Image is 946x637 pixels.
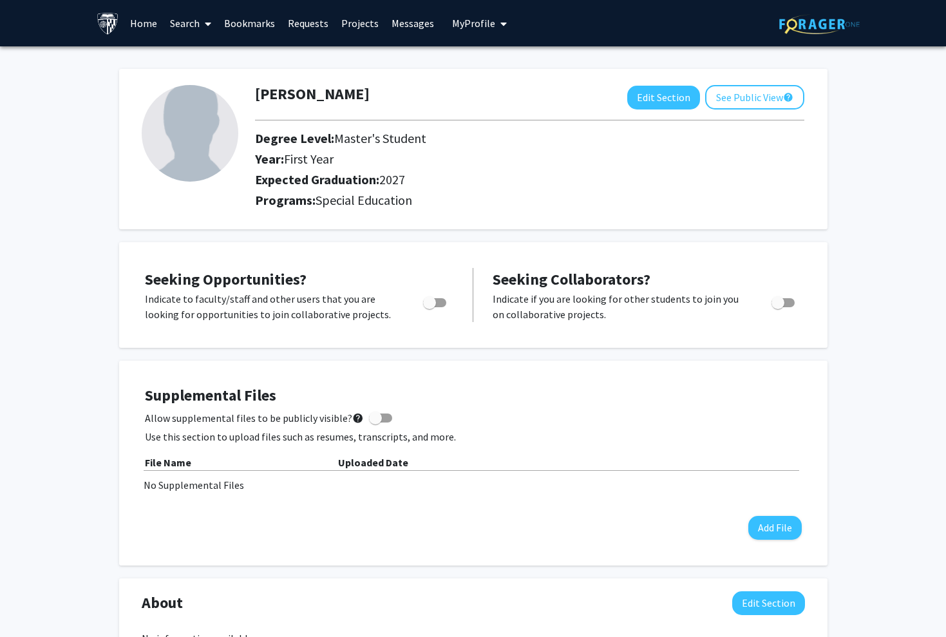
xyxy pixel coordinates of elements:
div: Toggle [766,291,802,310]
span: Seeking Opportunities? [145,269,307,289]
button: See Public View [705,85,804,109]
b: Uploaded Date [338,456,408,469]
span: Allow supplemental files to be publicly visible? [145,410,364,426]
span: About [142,591,183,614]
span: Master's Student [334,130,426,146]
h2: Degree Level: [255,131,694,146]
button: Add File [748,516,802,540]
span: My Profile [452,17,495,30]
h2: Year: [255,151,694,167]
img: Profile Picture [142,85,238,182]
a: Requests [281,1,335,46]
button: Edit About [732,591,805,615]
a: Home [124,1,164,46]
span: Special Education [316,192,412,208]
span: Seeking Collaborators? [493,269,650,289]
h1: [PERSON_NAME] [255,85,370,104]
p: Use this section to upload files such as resumes, transcripts, and more. [145,429,802,444]
p: Indicate to faculty/staff and other users that you are looking for opportunities to join collabor... [145,291,399,322]
a: Search [164,1,218,46]
img: ForagerOne Logo [779,14,860,34]
a: Projects [335,1,385,46]
a: Bookmarks [218,1,281,46]
div: No Supplemental Files [144,477,803,493]
button: Edit Section [627,86,700,109]
img: Johns Hopkins University Logo [97,12,119,35]
b: File Name [145,456,191,469]
iframe: Chat [10,579,55,627]
h2: Expected Graduation: [255,172,694,187]
h4: Supplemental Files [145,386,802,405]
span: First Year [284,151,334,167]
h2: Programs: [255,193,804,208]
mat-icon: help [783,90,793,105]
a: Messages [385,1,440,46]
p: Indicate if you are looking for other students to join you on collaborative projects. [493,291,747,322]
span: 2027 [379,171,405,187]
div: Toggle [418,291,453,310]
mat-icon: help [352,410,364,426]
